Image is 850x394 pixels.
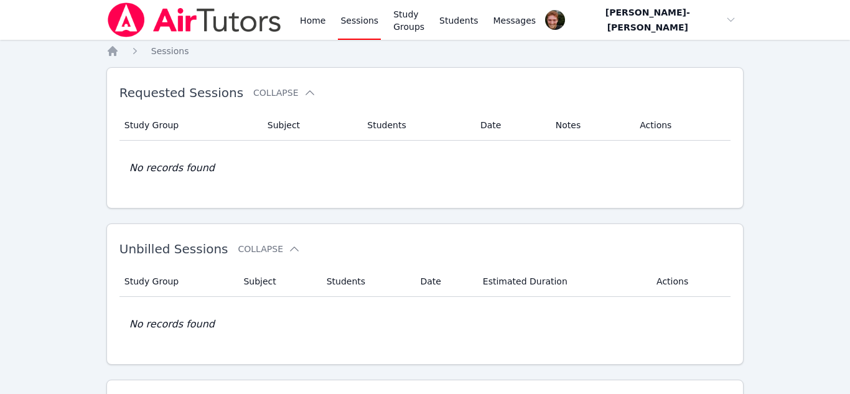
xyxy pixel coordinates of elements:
[475,266,649,297] th: Estimated Duration
[119,85,243,100] span: Requested Sessions
[413,266,475,297] th: Date
[106,2,283,37] img: Air Tutors
[253,87,315,99] button: Collapse
[119,141,731,195] td: No records found
[119,242,228,256] span: Unbilled Sessions
[151,46,189,56] span: Sessions
[260,110,360,141] th: Subject
[360,110,473,141] th: Students
[548,110,632,141] th: Notes
[119,110,260,141] th: Study Group
[493,14,536,27] span: Messages
[119,266,236,297] th: Study Group
[151,45,189,57] a: Sessions
[473,110,548,141] th: Date
[119,297,731,352] td: No records found
[238,243,301,255] button: Collapse
[236,266,319,297] th: Subject
[649,266,731,297] th: Actions
[106,45,744,57] nav: Breadcrumb
[319,266,413,297] th: Students
[632,110,731,141] th: Actions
